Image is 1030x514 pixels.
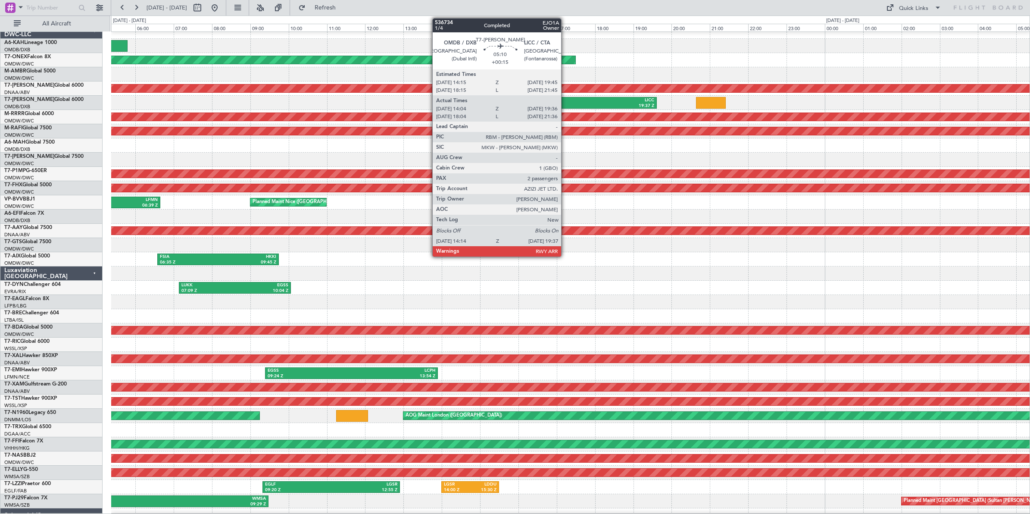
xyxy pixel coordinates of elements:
div: 05:00 [97,24,135,31]
div: 14:00 Z [444,487,470,493]
a: DNAA/ABV [4,232,30,238]
a: OMDW/DWC [4,459,34,466]
span: T7-ONEX [4,54,27,60]
a: T7-FHXGlobal 5000 [4,182,52,188]
a: M-AMBRGlobal 5000 [4,69,56,74]
a: T7-EMIHawker 900XP [4,367,57,373]
a: T7-XAMGulfstream G-200 [4,382,67,387]
a: OMDW/DWC [4,132,34,138]
a: DNAA/ABV [4,388,30,395]
a: OMDB/DXB [4,47,30,53]
span: T7-BDA [4,325,23,330]
div: WMSA [130,496,266,502]
div: EGSS [268,368,351,374]
div: 06:35 Z [160,260,218,266]
div: HKKI [218,254,276,260]
a: T7-P1MPG-650ER [4,168,47,173]
div: 15:30 Z [470,487,496,493]
span: T7-[PERSON_NAME] [4,97,54,102]
span: T7-FHX [4,182,22,188]
div: 20:00 [671,24,710,31]
span: T7-BRE [4,310,22,316]
div: 13:00 [403,24,442,31]
span: T7-[PERSON_NAME] [4,83,54,88]
div: 07:00 [174,24,212,31]
div: FSIA [160,254,218,260]
span: T7-TRX [4,424,22,429]
div: LGSR [444,482,470,488]
div: 21:00 [710,24,748,31]
span: T7-EAGL [4,296,25,301]
span: T7-GTS [4,239,22,244]
a: OMDW/DWC [4,189,34,195]
span: M-RRRR [4,111,25,116]
div: LUKK [181,282,235,288]
a: T7-LZZIPraetor 600 [4,481,51,486]
a: T7-DYNChallenger 604 [4,282,61,287]
a: WSSL/XSP [4,402,27,409]
a: OMDB/DXB [4,103,30,110]
div: 00:00 [825,24,863,31]
a: T7-GTSGlobal 7500 [4,239,51,244]
div: EGLF [265,482,331,488]
div: 09:29 Z [130,501,266,508]
span: A6-MAH [4,140,25,145]
span: A6-EFI [4,211,20,216]
a: OMDB/DXB [4,217,30,224]
div: 04:00 [978,24,1016,31]
a: T7-[PERSON_NAME]Global 7500 [4,154,84,159]
a: T7-FFIFalcon 7X [4,439,43,444]
a: WSSL/XSP [4,345,27,352]
div: EGSS [235,282,288,288]
span: T7-N1960 [4,410,28,415]
div: OMDB [453,97,553,103]
div: 19:37 Z [553,103,654,109]
a: T7-AAYGlobal 7500 [4,225,52,230]
div: 07:09 Z [181,288,235,294]
div: 08:00 [212,24,250,31]
a: OMDW/DWC [4,75,34,81]
span: T7-LZZI [4,481,22,486]
a: OMDW/DWC [4,203,34,210]
div: 16:00 [518,24,557,31]
span: T7-AAY [4,225,23,230]
a: T7-TSTHawker 900XP [4,396,57,401]
a: OMDW/DWC [4,246,34,252]
div: 06:00 [135,24,174,31]
a: OMDW/DWC [4,175,34,181]
a: T7-ONEXFalcon 8X [4,54,51,60]
div: 18:00 [595,24,634,31]
span: T7-XAM [4,382,24,387]
span: All Aircraft [22,21,91,27]
a: M-RAFIGlobal 7500 [4,125,52,131]
span: M-AMBR [4,69,26,74]
div: 09:24 Z [268,373,351,379]
div: 10:04 Z [235,288,288,294]
a: OMDW/DWC [4,118,34,124]
div: 13:54 Z [352,373,435,379]
div: LCPH [352,368,435,374]
button: Refresh [294,1,346,15]
a: T7-TRXGlobal 6500 [4,424,51,429]
div: 12:00 [365,24,403,31]
div: 09:00 [250,24,289,31]
a: T7-RICGlobal 6000 [4,339,50,344]
span: T7-AIX [4,254,21,259]
div: 01:00 [863,24,902,31]
div: 14:14 Z [453,103,553,109]
a: DGAA/ACC [4,431,31,437]
a: VHHH/HKG [4,445,30,451]
a: EGLF/FAB [4,488,27,494]
a: LFPB/LBG [4,303,27,309]
div: 12:55 Z [331,487,397,493]
span: T7-EMI [4,367,21,373]
div: 14:00 [442,24,480,31]
div: Quick Links [899,4,928,13]
a: VP-BVVBBJ1 [4,197,35,202]
span: T7-XAL [4,353,22,358]
a: T7-EAGLFalcon 8X [4,296,49,301]
span: T7-FFI [4,439,19,444]
div: AOG Maint London ([GEOGRAPHIC_DATA]) [406,409,502,422]
a: T7-BDAGlobal 5000 [4,325,53,330]
a: M-RRRRGlobal 6000 [4,111,54,116]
